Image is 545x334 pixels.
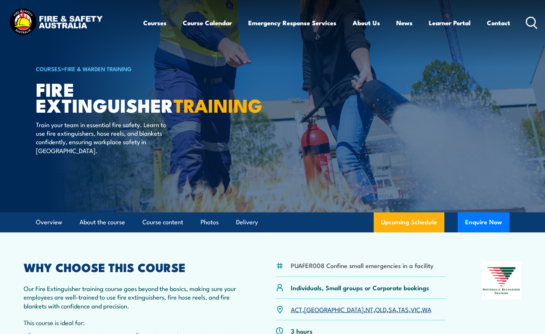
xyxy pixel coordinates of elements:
[36,65,61,73] a: COURSES
[366,305,373,314] a: NT
[422,305,431,314] a: WA
[396,13,413,33] a: News
[482,262,522,300] img: Nationally Recognised Training logo.
[411,305,420,314] a: VIC
[291,305,302,314] a: ACT
[248,13,336,33] a: Emergency Response Services
[236,212,258,232] a: Delivery
[487,13,510,33] a: Contact
[291,261,434,269] li: PUAFER008 Confine small emergencies in a facility
[36,212,62,232] a: Overview
[458,212,509,232] button: Enquire Now
[24,318,240,327] p: This course is ideal for:
[304,305,364,314] a: [GEOGRAPHIC_DATA]
[142,212,183,232] a: Course content
[24,284,240,310] p: Our Fire Extinguisher training course goes beyond the basics, making sure your employees are well...
[291,305,431,314] p: , , , , , , ,
[374,212,444,232] a: Upcoming Schedule
[36,120,171,155] p: Train your team in essential fire safety. Learn to use fire extinguishers, hose reels, and blanke...
[143,13,166,33] a: Courses
[429,13,471,33] a: Learner Portal
[64,65,132,73] a: Fire & Warden Training
[291,283,429,292] p: Individuals, Small groups or Corporate bookings
[174,90,262,119] strong: TRAINING
[398,305,409,314] a: TAS
[201,212,219,232] a: Photos
[388,305,396,314] a: SA
[36,81,219,113] h1: Fire Extinguisher
[36,64,219,73] h6: >
[183,13,232,33] a: Course Calendar
[353,13,380,33] a: About Us
[80,212,125,232] a: About the course
[24,262,240,272] h2: WHY CHOOSE THIS COURSE
[375,305,387,314] a: QLD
